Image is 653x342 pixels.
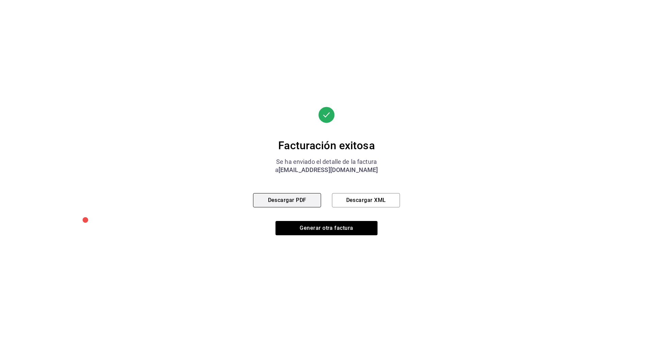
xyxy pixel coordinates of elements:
[253,193,321,207] button: Descargar PDF
[253,166,400,174] div: a
[253,139,400,152] div: Facturación exitosa
[279,166,378,173] span: [EMAIL_ADDRESS][DOMAIN_NAME]
[275,221,378,235] button: Generar otra factura
[253,158,400,166] div: Se ha enviado el detalle de la factura
[332,193,400,207] button: Descargar XML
